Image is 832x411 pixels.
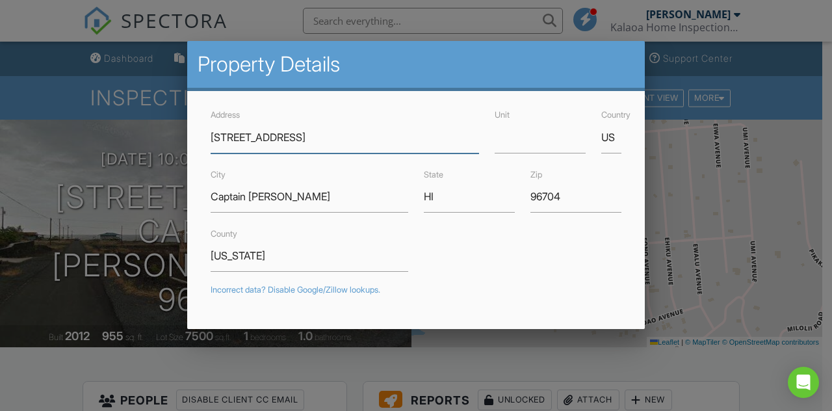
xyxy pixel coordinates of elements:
label: City [211,170,226,179]
h2: Property Details [198,51,634,77]
label: Unit [495,110,510,120]
label: Address [211,110,240,120]
div: Open Intercom Messenger [788,367,819,398]
label: Zip [530,170,542,179]
label: Country [601,110,630,120]
label: State [424,170,443,179]
div: Incorrect data? Disable Google/Zillow lookups. [211,285,621,295]
label: County [211,229,237,239]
